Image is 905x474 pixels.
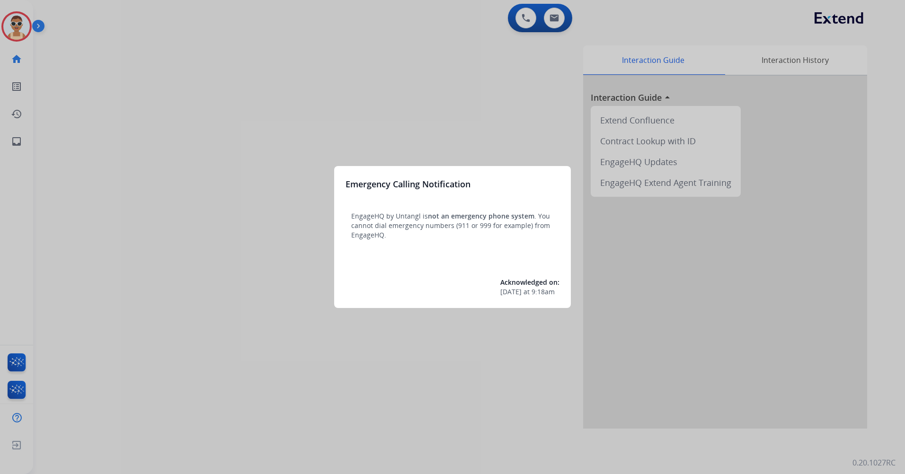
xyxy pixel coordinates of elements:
p: 0.20.1027RC [852,457,896,468]
span: [DATE] [500,287,522,297]
span: not an emergency phone system [428,211,534,220]
p: EngageHQ by Untangl is . You cannot dial emergency numbers (911 or 999 for example) from EngageHQ. [351,211,554,240]
span: Acknowledged on: [500,278,559,287]
span: 9:18am [532,287,555,297]
div: at [500,287,559,297]
h3: Emergency Calling Notification [346,177,470,191]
